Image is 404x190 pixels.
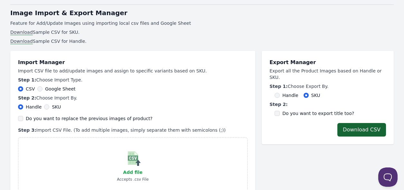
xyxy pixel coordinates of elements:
p: Choose Import By. [18,95,248,101]
label: Do you want to export title too? [282,110,354,117]
label: Handle [26,104,42,110]
b: Step 3: [18,128,36,133]
span: Add file [123,170,142,175]
h1: Import Manager [18,59,248,66]
a: Download [10,30,33,35]
label: SKU [311,92,320,99]
h1: Export Manager [269,59,386,66]
a: Download [10,39,33,44]
p: Accepts .csv File [117,176,149,183]
b: Step 2: [269,102,288,107]
p: Choose Import Type. [18,77,248,83]
button: Download CSV [337,123,386,137]
p: Import CSV File. (To add multiple images, simply separate them with semicolons (;)) [18,127,248,133]
b: Step 1: [18,77,36,82]
h1: Image Import & Export Manager [10,8,394,17]
p: Export all the Product Images based on Handle or SKU. [269,68,386,81]
b: Step 1: [269,84,288,89]
b: Step 2: [18,95,36,100]
li: Sample CSV for Handle. [10,38,394,44]
label: Google Sheet [45,86,75,92]
label: SKU [52,104,61,110]
p: Import CSV file to add/update images and assign to specific variants based on SKU. [18,68,248,74]
iframe: Toggle Customer Support [378,167,398,187]
label: Do you want to replace the previous images of product? [26,115,153,122]
p: Choose Export By. [269,83,386,90]
label: Handle [282,92,298,99]
li: Sample CSV for SKU. [10,29,394,35]
p: Feature for Add/Update Images using importing local csv files and Google Sheet [10,20,394,26]
label: CSV [26,86,35,92]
